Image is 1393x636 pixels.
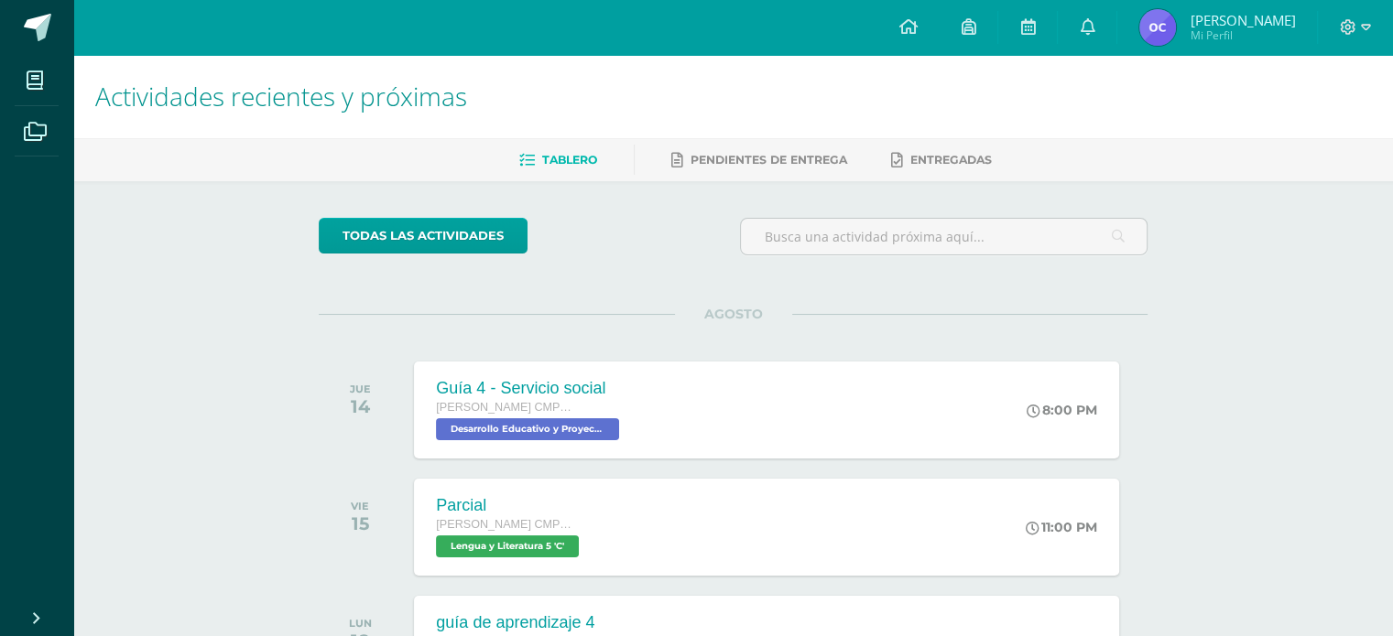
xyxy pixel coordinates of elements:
div: LUN [349,617,372,630]
span: Pendientes de entrega [691,153,847,167]
div: JUE [350,383,371,395]
div: 8:00 PM [1027,402,1097,418]
div: VIE [351,500,369,512]
div: 14 [350,395,371,417]
div: Guía 4 - Servicio social [436,379,624,398]
input: Busca una actividad próxima aquí... [741,219,1147,254]
span: AGOSTO [675,306,792,322]
div: Parcial [436,496,583,515]
a: Tablero [519,146,597,175]
span: [PERSON_NAME] CMP Bachillerato en CCLL con Orientación en Computación [436,518,573,531]
div: 11:00 PM [1026,519,1097,535]
span: Desarrollo Educativo y Proyecto de Vida 'C' [436,418,619,440]
a: todas las Actividades [319,218,528,253]
div: 15 [351,512,369,534]
span: Entregadas [910,153,992,167]
span: [PERSON_NAME] CMP Bachillerato en CCLL con Orientación en Computación [436,401,573,414]
img: cb86b9646fee9f67e050f3957eab8620.png [1139,9,1176,46]
a: Pendientes de entrega [671,146,847,175]
div: guía de aprendizaje 4 [436,613,594,632]
span: Actividades recientes y próximas [95,79,467,113]
span: Tablero [542,153,597,167]
span: Lengua y Literatura 5 'C' [436,535,579,557]
span: Mi Perfil [1190,27,1295,43]
span: [PERSON_NAME] [1190,11,1295,29]
a: Entregadas [891,146,992,175]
